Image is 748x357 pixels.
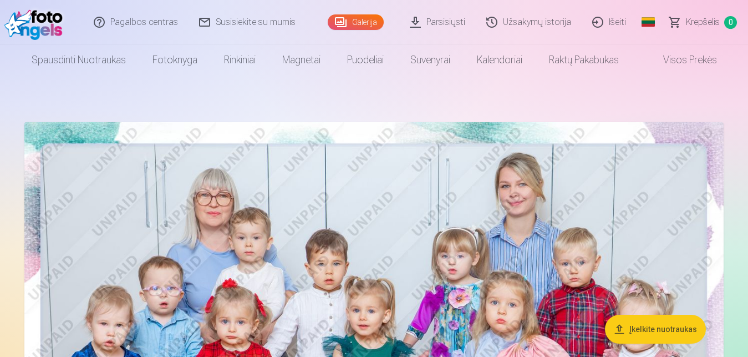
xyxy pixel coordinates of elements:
[397,44,464,76] a: Suvenyrai
[139,44,211,76] a: Fotoknyga
[536,44,632,76] a: Raktų pakabukas
[334,44,397,76] a: Puodeliai
[632,44,730,76] a: Visos prekės
[605,315,706,344] button: Įkelkite nuotraukas
[211,44,269,76] a: Rinkiniai
[686,16,720,29] span: Krepšelis
[724,16,737,29] span: 0
[464,44,536,76] a: Kalendoriai
[269,44,334,76] a: Magnetai
[328,14,384,30] a: Galerija
[4,4,68,40] img: /fa2
[18,44,139,76] a: Spausdinti nuotraukas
